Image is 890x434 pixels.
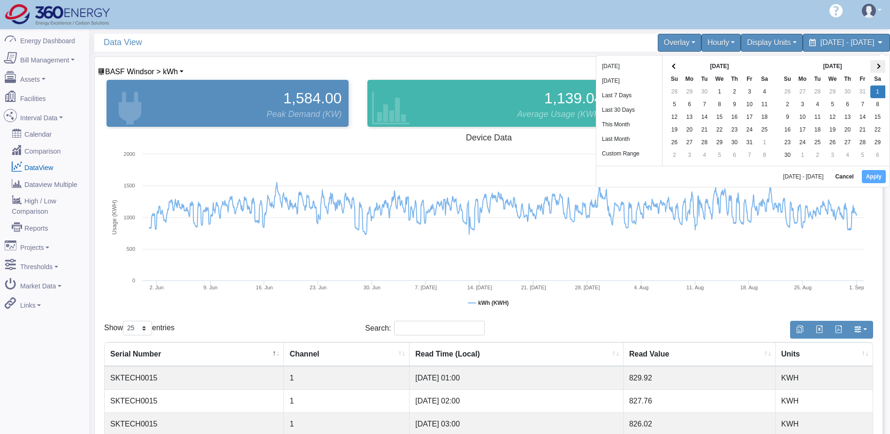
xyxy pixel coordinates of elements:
[667,85,682,98] td: 28
[855,98,870,111] td: 7
[757,111,772,124] td: 18
[848,321,873,339] button: Show/Hide Columns
[712,149,727,162] td: 5
[810,85,825,98] td: 28
[870,111,885,124] td: 15
[825,85,840,98] td: 29
[410,342,624,366] th: Read Time (Local) : activate to sort column ascending
[780,98,795,111] td: 2
[757,73,772,85] th: Sa
[742,73,757,85] th: Fr
[596,88,662,103] li: Last 7 Days
[825,98,840,111] td: 5
[809,321,829,339] button: Export to Excel
[575,285,600,290] tspan: 28. [DATE]
[596,74,662,88] li: [DATE]
[415,285,437,290] tspan: 7. [DATE]
[697,111,712,124] td: 14
[831,170,858,183] button: Cancel
[727,98,742,111] td: 9
[104,34,494,51] span: Data View
[521,285,546,290] tspan: 21. [DATE]
[810,136,825,149] td: 25
[840,111,855,124] td: 13
[727,73,742,85] th: Th
[795,73,810,85] th: Mo
[870,136,885,149] td: 29
[124,183,135,188] text: 1500
[667,98,682,111] td: 5
[697,98,712,111] td: 7
[712,85,727,98] td: 1
[825,111,840,124] td: 12
[667,149,682,162] td: 2
[742,124,757,136] td: 24
[123,321,152,335] select: Showentries
[682,124,697,136] td: 20
[840,124,855,136] td: 20
[686,285,704,290] tspan: 11. Aug
[870,73,885,85] th: Sa
[256,285,273,290] tspan: 16. Jun
[776,366,873,389] td: KWH
[757,98,772,111] td: 11
[284,366,410,389] td: 1
[870,149,885,162] td: 6
[862,4,876,18] img: user-3.svg
[757,124,772,136] td: 25
[829,321,848,339] button: Generate PDF
[624,389,776,412] td: 827.76
[98,68,183,76] a: BASF Windsor > kWh
[810,149,825,162] td: 2
[825,136,840,149] td: 26
[855,136,870,149] td: 28
[855,85,870,98] td: 31
[682,73,697,85] th: Mo
[795,98,810,111] td: 3
[727,111,742,124] td: 16
[780,85,795,98] td: 26
[682,98,697,111] td: 6
[105,68,178,76] span: Device List
[712,136,727,149] td: 29
[740,285,758,290] tspan: 18. Aug
[810,98,825,111] td: 4
[855,149,870,162] td: 5
[682,136,697,149] td: 27
[127,246,135,252] text: 500
[780,149,795,162] td: 30
[855,111,870,124] td: 14
[780,73,795,85] th: Su
[795,85,810,98] td: 27
[667,111,682,124] td: 12
[712,111,727,124] td: 15
[741,34,802,52] div: Display Units
[712,124,727,136] td: 22
[365,321,485,335] label: Search:
[310,285,327,290] tspan: 23. Jun
[204,285,218,290] tspan: 9. Jun
[105,342,284,366] th: Serial Number : activate to sort column descending
[810,124,825,136] td: 18
[849,285,864,290] tspan: 1. Sep
[840,85,855,98] td: 30
[821,39,875,46] span: [DATE] - [DATE]
[132,278,135,283] text: 0
[682,60,757,73] th: [DATE]
[712,98,727,111] td: 8
[697,85,712,98] td: 30
[624,366,776,389] td: 829.92
[284,389,410,412] td: 1
[757,136,772,149] td: 1
[596,103,662,117] li: Last 30 Days
[742,111,757,124] td: 17
[466,133,512,142] tspan: Device Data
[742,149,757,162] td: 7
[742,85,757,98] td: 3
[780,111,795,124] td: 9
[104,321,175,335] label: Show entries
[783,174,827,179] span: [DATE] - [DATE]
[596,147,662,161] li: Custom Range
[727,85,742,98] td: 2
[862,170,886,183] button: Apply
